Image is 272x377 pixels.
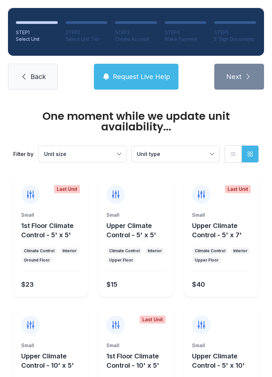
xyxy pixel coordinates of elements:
div: Interior [62,248,77,254]
div: Select Unit [16,36,58,42]
div: $15 [106,280,117,289]
div: Filter by [13,150,34,158]
div: Upper Floor [109,258,133,263]
span: Unit type [137,151,160,157]
button: Upper Climate Control - 5' x 7' [192,221,256,240]
div: Climate Control [195,248,225,254]
button: Unit size [39,146,126,162]
div: Interior [233,248,247,254]
button: 1st Floor Climate Control - 10' x 5' [106,351,170,370]
div: Create Account [115,36,157,42]
div: Climate Control [24,248,54,254]
div: Last Unit [54,185,80,193]
div: STEP 3 [115,29,157,36]
div: STEP 1 [16,29,58,36]
div: Interior [148,248,162,254]
div: Upper Floor [195,258,219,263]
div: $40 [192,280,205,289]
button: Upper Climate Control - 5' x 10' [192,351,256,370]
span: Next [226,72,241,81]
div: Last Unit [140,316,166,324]
button: Upper Climate Control - 10' x 5' [21,351,85,370]
div: Small [106,212,165,218]
div: Make Payment [165,36,207,42]
div: E-Sign Documents [214,36,256,42]
div: Small [192,342,251,349]
button: 1st Floor Climate Control - 5' x 5' [21,221,85,240]
span: Request Live Help [113,72,170,81]
div: STEP 4 [165,29,207,36]
div: Small [21,212,80,218]
div: Small [106,342,165,349]
span: 1st Floor Climate Control - 10' x 5' [106,352,159,369]
div: STEP 5 [214,29,256,36]
span: 1st Floor Climate Control - 5' x 5' [21,222,74,239]
div: Ground Floor [24,258,50,263]
div: Small [192,212,251,218]
div: Last Unit [225,185,251,193]
span: Back [31,72,46,81]
div: Climate Control [109,248,140,254]
span: Upper Climate Control - 5' x 10' [192,352,245,369]
button: Upper Climate Control - 5' x 5' [106,221,170,240]
div: STEP 2 [66,29,107,36]
div: $23 [21,280,34,289]
div: Small [21,342,80,349]
div: Select Unit Tier [66,36,107,42]
span: Unit size [44,151,66,157]
div: One moment while we update unit availability... [13,111,259,132]
span: Upper Climate Control - 5' x 7' [192,222,242,239]
span: Upper Climate Control - 5' x 5' [106,222,156,239]
button: Unit type [132,146,219,162]
span: Upper Climate Control - 10' x 5' [21,352,74,369]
